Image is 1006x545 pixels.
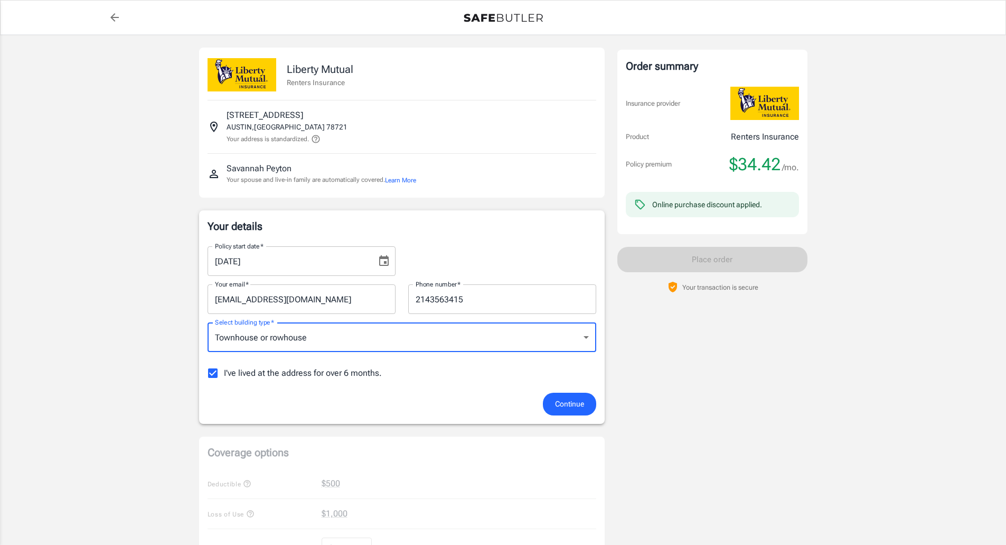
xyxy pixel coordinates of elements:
p: Product [626,132,649,142]
p: Liberty Mutual [287,61,353,77]
a: back to quotes [104,7,125,28]
p: [STREET_ADDRESS] [227,109,303,122]
p: Savannah Peyton [227,162,292,175]
p: Your details [208,219,596,234]
img: Liberty Mutual [208,58,276,91]
img: Liberty Mutual [730,87,799,120]
div: Order summary [626,58,799,74]
p: AUSTIN , [GEOGRAPHIC_DATA] 78721 [227,122,347,132]
span: $34.42 [729,154,781,175]
svg: Insured person [208,168,220,180]
input: Enter number [408,284,596,314]
svg: Insured address [208,121,220,133]
span: Continue [555,398,584,411]
button: Choose date, selected date is Sep 5, 2025 [373,251,394,272]
div: Online purchase discount applied. [652,199,762,210]
p: Your address is standardized. [227,134,309,144]
p: Your transaction is secure [682,282,758,292]
p: Insurance provider [626,98,680,109]
p: Renters Insurance [731,131,799,143]
div: Townhouse or rowhouse [208,322,596,352]
input: Enter email [208,284,396,314]
span: /mo. [782,160,799,175]
span: I've lived at the address for over 6 months. [224,367,382,380]
p: Your spouse and live-in family are automatically covered. [227,175,416,185]
p: Renters Insurance [287,77,353,88]
input: MM/DD/YYYY [208,246,369,276]
label: Policy start date [215,242,264,251]
p: Policy premium [626,159,672,170]
label: Phone number [416,280,460,289]
img: Back to quotes [464,14,543,22]
button: Learn More [385,175,416,185]
label: Your email [215,280,249,289]
button: Continue [543,393,596,415]
label: Select building type [215,318,274,327]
